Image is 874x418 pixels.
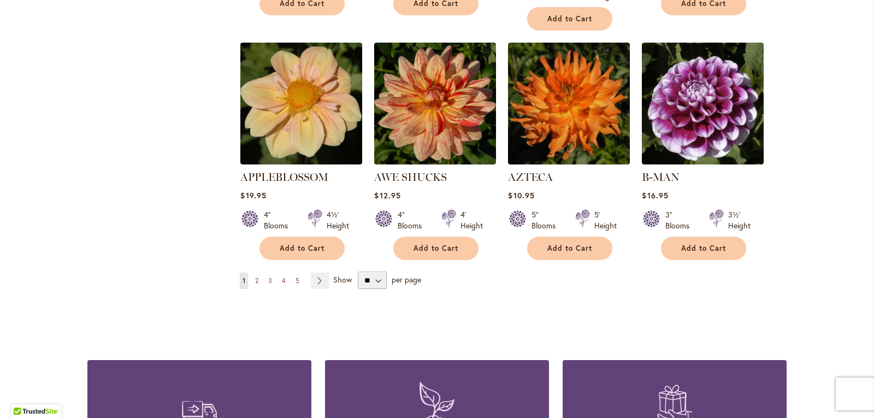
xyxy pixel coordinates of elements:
div: 5' Height [594,209,617,231]
span: per page [392,274,421,285]
div: 3½' Height [728,209,751,231]
a: AWE SHUCKS [374,156,496,167]
span: 5 [296,276,299,285]
button: Add to Cart [527,7,612,31]
div: 4' Height [460,209,483,231]
a: AWE SHUCKS [374,170,447,184]
button: Add to Cart [393,237,479,260]
button: Add to Cart [527,237,612,260]
a: 3 [265,273,275,289]
div: 4½' Height [327,209,349,231]
img: AZTECA [508,43,630,164]
a: APPLEBLOSSOM [240,170,328,184]
a: 5 [293,273,302,289]
div: 5" Blooms [532,209,562,231]
span: Add to Cart [547,14,592,23]
a: 4 [279,273,288,289]
span: Add to Cart [414,244,458,253]
div: 4" Blooms [398,209,428,231]
iframe: Launch Accessibility Center [8,379,39,410]
a: AZTECA [508,156,630,167]
img: AWE SHUCKS [374,43,496,164]
a: B-MAN [642,156,764,167]
span: Show [333,274,352,285]
img: B-MAN [642,43,764,164]
span: 3 [268,276,272,285]
span: $16.95 [642,190,668,201]
div: 3" Blooms [665,209,696,231]
span: $10.95 [508,190,534,201]
span: $19.95 [240,190,266,201]
div: 4" Blooms [264,209,294,231]
a: B-MAN [642,170,680,184]
span: 4 [282,276,286,285]
span: $12.95 [374,190,400,201]
span: 1 [243,276,245,285]
button: Add to Cart [259,237,345,260]
a: 2 [252,273,261,289]
a: APPLEBLOSSOM [240,156,362,167]
span: 2 [255,276,258,285]
a: AZTECA [508,170,553,184]
span: Add to Cart [681,244,726,253]
span: Add to Cart [547,244,592,253]
button: Add to Cart [661,237,746,260]
img: APPLEBLOSSOM [240,43,362,164]
span: Add to Cart [280,244,324,253]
